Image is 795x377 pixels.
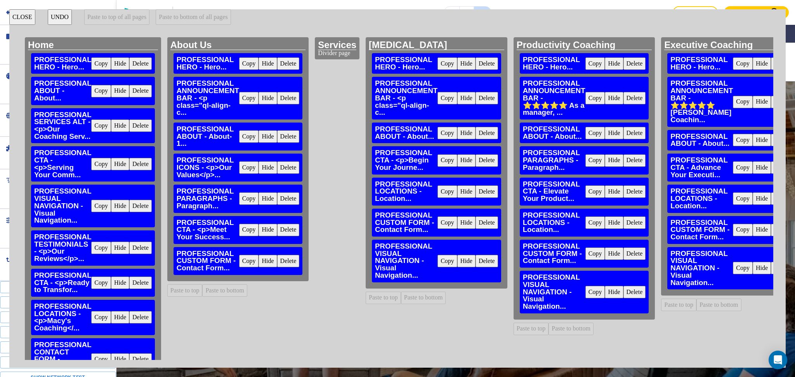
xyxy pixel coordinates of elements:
button: Copy [437,255,457,267]
h3: PROFESSIONAL CTA - Elevate Your Product... [523,181,585,202]
button: Copy [733,96,753,108]
button: Hide [111,158,129,170]
button: Copy [91,200,111,212]
button: Delete [129,353,152,366]
h3: PROFESSIONAL ABOUT - About-1... [177,126,239,147]
h3: PROFESSIONAL ABOUT - About... [523,126,585,140]
button: Hide [457,154,476,167]
button: Delete [771,262,793,274]
button: Hide [753,57,771,70]
button: Hide [111,119,129,132]
h3: PROFESSIONAL PARAGRAPHS - Paragraph... [177,188,239,209]
h2: Save and Exit Editor [19,8,77,17]
button: Hide [753,134,771,146]
button: Copy [437,92,457,104]
button: Hide [259,57,277,70]
button: Copy [733,262,753,274]
button: Copy [585,127,605,139]
button: Hide [457,216,476,229]
button: Copy [91,85,111,97]
h3: PROFESSIONAL CTA - <p>Meet Your Success... [177,219,239,241]
p: Save Draft [683,9,708,16]
button: Delete [277,92,300,104]
button: Copy [91,311,111,323]
button: Copy [91,242,111,254]
h3: PROFESSIONAL CUSTOM FORM - Contact Form... [523,243,585,265]
button: Hide [259,161,277,174]
h3: PROFESSIONAL LOCATIONS - Location... [375,181,437,202]
button: Delete [623,185,646,198]
button: Paste to top [514,323,549,335]
button: Copy [91,277,111,289]
button: Delete [129,277,152,289]
button: Delete [129,242,152,254]
h3: PROFESSIONAL VISUAL NAVIGATION - Visual Navigation... [523,274,585,310]
h3: [PERSON_NAME] Coaching [176,9,234,16]
button: Copy [239,130,259,143]
button: Hide [457,127,476,139]
button: Delete [129,311,152,323]
h2: Home [28,40,158,50]
button: Delete [771,96,793,108]
h3: PROFESSIONAL HERO - Hero... [375,56,437,71]
button: Paste to bottom [202,284,247,297]
button: Delete [476,255,498,267]
h3: PROFESSIONAL CTA - Advance Your Executi... [670,157,733,178]
h3: PROFESSIONAL CTA - <p>Ready to Transfor... [34,272,91,294]
button: UNDO [48,9,72,25]
button: Delete [771,57,793,70]
button: Hide [753,96,771,108]
h3: PROFESSIONAL VISUAL NAVIGATION - Visual Navigation... [670,250,733,287]
button: CLOSE [9,9,35,25]
button: Hide [605,216,623,229]
button: Hide [259,255,277,267]
button: Hide [457,57,476,70]
h3: PROFESSIONAL ABOUT - About... [375,126,437,140]
img: Bizwise Logo [123,8,169,17]
button: Delete [476,92,498,104]
h3: PROFESSIONAL CUSTOM FORM - Contact Form... [375,212,437,233]
button: Copy [437,216,457,229]
button: Copy [437,127,457,139]
button: Delete [623,92,646,104]
button: Delete [476,185,498,198]
button: Delete [623,154,646,167]
h3: PROFESSIONAL ICONS - <p>Our Values</p>... [177,157,239,178]
button: Hide [111,353,129,366]
h3: PROFESSIONAL CUSTOM FORM - Contact Form... [670,219,733,241]
div: Divider page [318,50,356,56]
button: Delete [277,130,300,143]
h3: PROFESSIONAL HERO - Hero... [34,56,91,71]
button: Delete [476,57,498,70]
button: Hide [605,185,623,198]
h3: PROFESSIONAL VISUAL NAVIGATION - Visual Navigation... [34,188,91,224]
button: Copy [239,192,259,205]
h3: PROFESSIONAL LOCATIONS - Location... [523,212,585,233]
button: Delete [771,134,793,146]
button: Paste to bottom of all pages [156,9,231,25]
h3: PROFESSIONAL CUSTOM FORM - Contact Form... [177,250,239,272]
button: Delete [623,286,646,298]
button: Delete [623,127,646,139]
button: Copy [239,57,259,70]
button: Copy [91,353,111,366]
h3: PROFESSIONAL LOCATIONS - Location... [670,188,733,209]
button: Hide [605,154,623,167]
button: Hide [111,85,129,97]
button: Delete [771,161,793,174]
button: Copy [733,224,753,236]
button: Delete [476,216,498,229]
h3: PROFESSIONAL ANNOUNCEMENT BAR - ⭐⭐⭐⭐⭐ As a manager, ... [523,80,585,116]
button: Hide [605,286,623,298]
button: Hide [111,242,129,254]
button: Copy [239,161,259,174]
h3: Need help? [642,9,667,16]
button: Delete [129,57,152,70]
h3: PROFESSIONAL ABOUT - About... [34,80,91,102]
button: Delete [277,192,300,205]
button: Paste to bottom [401,292,446,304]
button: Hide [605,247,623,260]
button: Delete [129,158,152,170]
button: Copy [733,161,753,174]
button: Copy [437,185,457,198]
